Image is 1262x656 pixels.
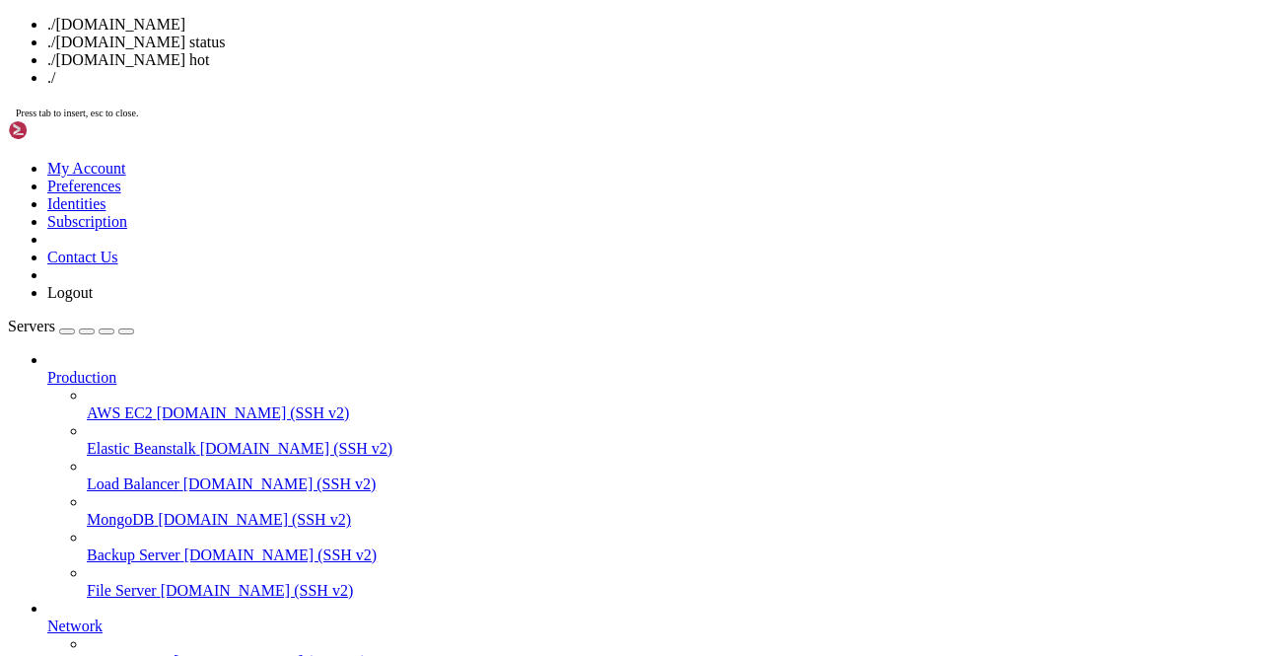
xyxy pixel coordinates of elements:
[8,107,1005,116] x-row: | | / _ \| \| |_ _/ \ | _ )/ _ \
[87,564,1254,600] li: File Server [DOMAIN_NAME] (SSH v2)
[87,475,1254,493] a: Load Balancer [DOMAIN_NAME] (SSH v2)
[87,404,1254,422] a: AWS EC2 [DOMAIN_NAME] (SSH v2)
[8,120,121,140] img: Shellngn
[47,160,126,177] a: My Account
[47,351,1254,600] li: Production
[47,618,103,634] span: Network
[47,213,127,230] a: Subscription
[47,34,1254,51] li: ./[DOMAIN_NAME] status
[8,97,1005,107] x-row: / ___/___ _ _ _____ _ ___ ___
[87,547,180,563] span: Backup Server
[158,511,351,528] span: [DOMAIN_NAME] (SSH v2)
[8,318,134,334] a: Servers
[47,249,118,265] a: Contact Us
[8,57,1005,67] x-row: New release '24.04.3 LTS' available.
[87,422,1254,458] li: Elastic Beanstalk [DOMAIN_NAME] (SSH v2)
[47,178,121,194] a: Preferences
[8,126,1005,136] x-row: \____\___/|_|\_| |_/_/ \_|___/\___/
[183,475,377,492] span: [DOMAIN_NAME] (SSH v2)
[87,440,196,457] span: Elastic Beanstalk
[8,8,1005,18] x-row: Welcome to Ubuntu 22.04.5 LTS (GNU/Linux 5.15.0-25-generic x86_64)
[8,318,55,334] span: Servers
[47,69,1254,87] li: ./
[8,37,1005,47] x-row: * Management: [URL][DOMAIN_NAME]
[8,195,1005,205] x-row: Last login: [DATE] from [TECHNICAL_ID]
[8,205,1005,215] x-row: root@vmi2632794:~# docker exec -it telegram-claim-bot /bin/bash
[8,47,1005,57] x-row: * Support: [URL][DOMAIN_NAME]
[47,195,106,212] a: Identities
[8,215,1005,225] x-row: root@b6f5b3d65fe3:/usr/src/app# ./
[8,87,1005,97] x-row: _____
[8,146,1005,156] x-row: Welcome!
[157,404,350,421] span: [DOMAIN_NAME] (SSH v2)
[87,475,179,492] span: Load Balancer
[189,215,194,225] div: (34, 21)
[47,369,1254,387] a: Production
[87,511,154,528] span: MongoDB
[47,51,1254,69] li: ./[DOMAIN_NAME] hot
[87,493,1254,529] li: MongoDB [DOMAIN_NAME] (SSH v2)
[87,529,1254,564] li: Backup Server [DOMAIN_NAME] (SSH v2)
[200,440,393,457] span: [DOMAIN_NAME] (SSH v2)
[8,67,1005,77] x-row: Run 'do-release-upgrade' to upgrade to it.
[16,108,138,118] span: Press tab to insert, esc to close.
[87,387,1254,422] li: AWS EC2 [DOMAIN_NAME] (SSH v2)
[87,547,1254,564] a: Backup Server [DOMAIN_NAME] (SSH v2)
[87,404,153,421] span: AWS EC2
[47,284,93,301] a: Logout
[87,458,1254,493] li: Load Balancer [DOMAIN_NAME] (SSH v2)
[8,28,1005,37] x-row: * Documentation: [URL][DOMAIN_NAME]
[87,582,1254,600] a: File Server [DOMAIN_NAME] (SSH v2)
[87,511,1254,529] a: MongoDB [DOMAIN_NAME] (SSH v2)
[47,618,1254,635] a: Network
[184,547,378,563] span: [DOMAIN_NAME] (SSH v2)
[161,582,354,599] span: [DOMAIN_NAME] (SSH v2)
[8,176,1005,185] x-row: please don't hesitate to contact us at [EMAIL_ADDRESS][DOMAIN_NAME].
[8,116,1005,126] x-row: | |__| (_) | .` | | |/ _ \| _ \ (_) |
[87,582,157,599] span: File Server
[47,369,116,386] span: Production
[8,166,1005,176] x-row: This server is hosted by Contabo. If you have any questions or need help,
[47,16,1254,34] li: ./[DOMAIN_NAME]
[87,440,1254,458] a: Elastic Beanstalk [DOMAIN_NAME] (SSH v2)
